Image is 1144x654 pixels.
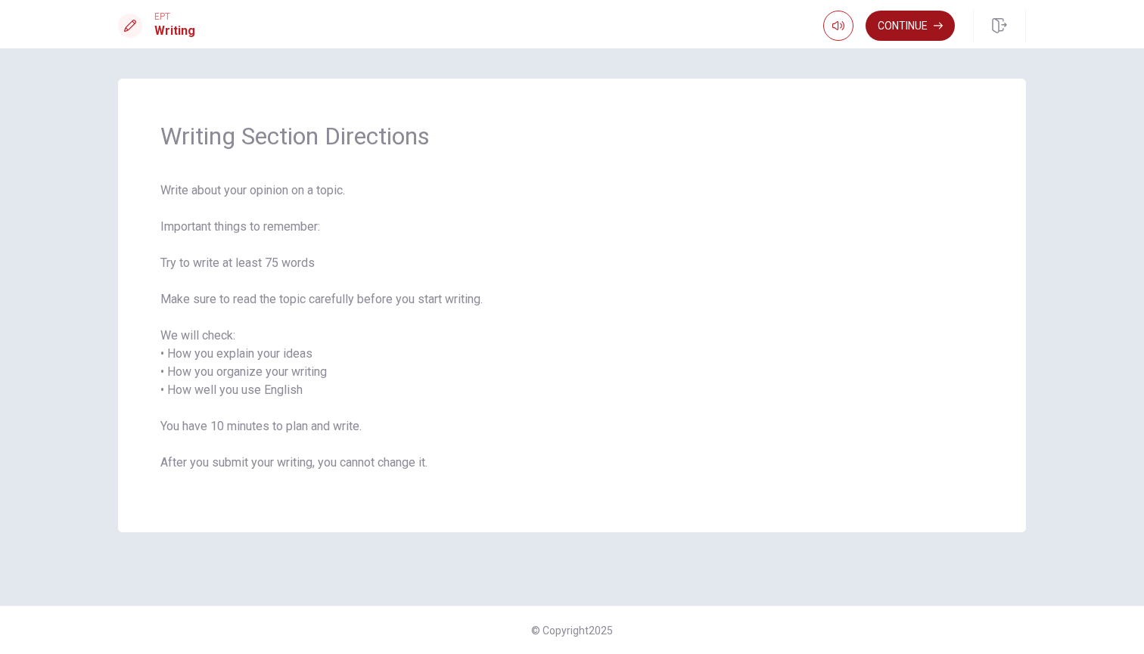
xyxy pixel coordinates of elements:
[160,121,984,151] span: Writing Section Directions
[160,181,984,490] span: Write about your opinion on a topic. Important things to remember: Try to write at least 75 words...
[866,11,955,41] button: Continue
[154,22,195,40] h1: Writing
[154,11,195,22] span: EPT
[531,625,613,637] span: © Copyright 2025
